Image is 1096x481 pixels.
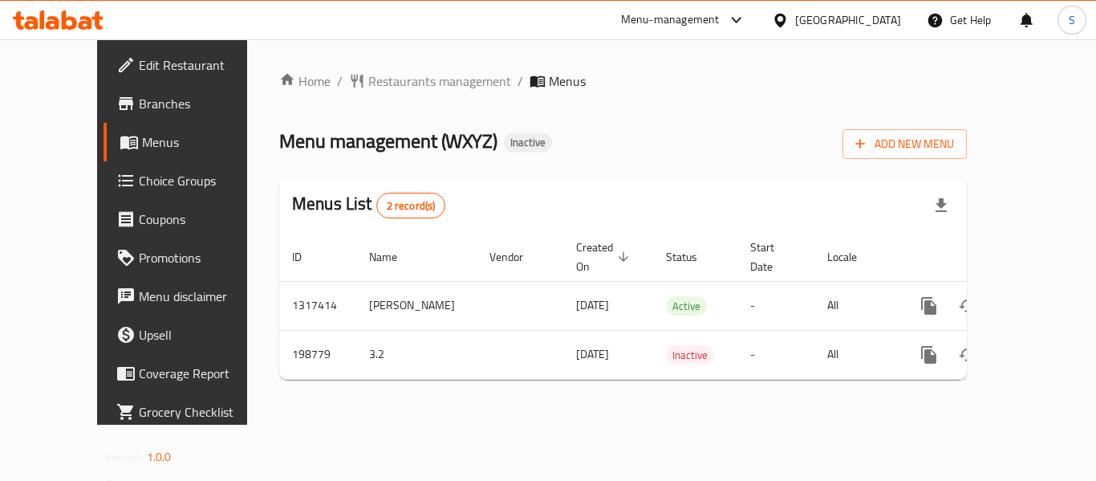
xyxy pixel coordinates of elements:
[922,186,960,225] div: Export file
[576,344,609,365] span: [DATE]
[795,11,901,29] div: [GEOGRAPHIC_DATA]
[279,71,331,91] a: Home
[105,446,144,467] span: Version:
[666,296,707,316] div: Active
[1069,11,1075,29] span: S
[292,192,445,218] h2: Menus List
[356,330,477,379] td: 3.2
[104,200,280,238] a: Coupons
[910,336,948,374] button: more
[139,287,267,306] span: Menu disclaimer
[377,198,445,214] span: 2 record(s)
[104,238,280,277] a: Promotions
[139,210,267,229] span: Coupons
[139,55,267,75] span: Edit Restaurant
[855,134,954,154] span: Add New Menu
[576,295,609,316] span: [DATE]
[104,161,280,200] a: Choice Groups
[666,346,714,365] span: Inactive
[666,345,714,365] div: Inactive
[842,129,967,159] button: Add New Menu
[292,247,323,267] span: ID
[104,123,280,161] a: Menus
[489,247,544,267] span: Vendor
[576,238,634,276] span: Created On
[737,281,814,330] td: -
[376,193,446,218] div: Total records count
[104,84,280,123] a: Branches
[349,71,511,91] a: Restaurants management
[369,247,418,267] span: Name
[104,46,280,84] a: Edit Restaurant
[897,233,1077,282] th: Actions
[104,393,280,431] a: Grocery Checklist
[337,71,343,91] li: /
[279,71,967,91] nav: breadcrumb
[814,330,897,379] td: All
[910,287,948,325] button: more
[948,336,987,374] button: Change Status
[139,171,267,190] span: Choice Groups
[737,330,814,379] td: -
[279,123,497,159] span: Menu management ( WXYZ )
[549,71,586,91] span: Menus
[142,132,267,152] span: Menus
[518,71,523,91] li: /
[621,10,720,30] div: Menu-management
[827,247,878,267] span: Locale
[104,277,280,316] a: Menu disclaimer
[139,402,267,422] span: Grocery Checklist
[356,281,477,330] td: [PERSON_NAME]
[279,281,356,330] td: 1317414
[147,446,172,467] span: 1.0.0
[139,94,267,113] span: Branches
[279,233,1077,380] table: enhanced table
[368,71,511,91] span: Restaurants management
[139,325,267,344] span: Upsell
[504,133,552,153] div: Inactive
[504,136,552,149] span: Inactive
[104,354,280,393] a: Coverage Report
[279,330,356,379] td: 198779
[666,247,718,267] span: Status
[104,316,280,354] a: Upsell
[139,364,267,383] span: Coverage Report
[948,287,987,325] button: Change Status
[814,281,897,330] td: All
[750,238,795,276] span: Start Date
[666,297,707,316] span: Active
[139,248,267,267] span: Promotions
